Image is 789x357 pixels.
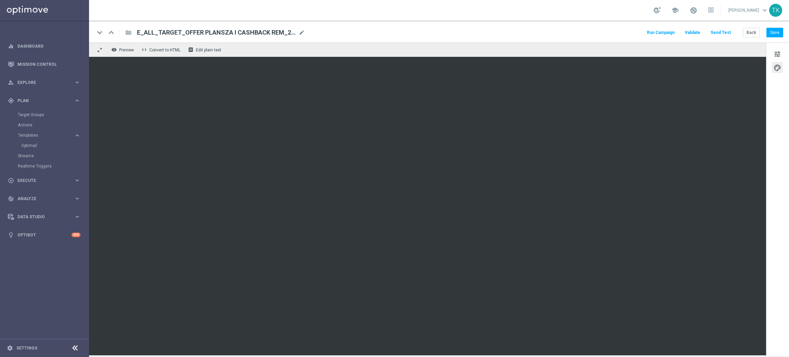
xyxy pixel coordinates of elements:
button: gps_fixed Plan keyboard_arrow_right [8,98,81,103]
a: [PERSON_NAME]keyboard_arrow_down [728,5,769,15]
button: Save [766,28,783,37]
a: Optimail [21,143,71,148]
button: Data Studio keyboard_arrow_right [8,214,81,220]
button: Back [743,28,760,37]
i: gps_fixed [8,98,14,104]
span: Preview [119,48,134,52]
i: person_search [8,79,14,86]
div: TK [769,4,782,17]
span: Analyze [17,197,74,201]
div: Realtime Triggers [18,161,88,171]
div: Optimail [21,140,88,151]
div: Target Groups [18,110,88,120]
div: Optibot [8,226,80,244]
a: Mission Control [17,55,80,73]
span: keyboard_arrow_down [761,7,768,14]
button: palette [772,62,783,73]
a: Realtime Triggers [18,163,71,169]
button: code Convert to HTML [140,45,184,54]
span: Validate [685,30,700,35]
div: Explore [8,79,74,86]
button: receipt Edit plain text [186,45,224,54]
i: keyboard_arrow_right [74,132,80,139]
button: play_circle_outline Execute keyboard_arrow_right [8,178,81,183]
i: keyboard_arrow_right [74,213,80,220]
div: Analyze [8,196,74,202]
button: tune [772,48,783,59]
div: Dashboard [8,37,80,55]
span: Explore [17,81,74,85]
span: Convert to HTML [149,48,180,52]
div: +10 [72,233,80,237]
button: Mission Control [8,62,81,67]
a: Actions [18,122,71,128]
button: track_changes Analyze keyboard_arrow_right [8,196,81,201]
i: lightbulb [8,232,14,238]
div: Actions [18,120,88,130]
div: Data Studio [8,214,74,220]
button: Send Test [710,28,732,37]
button: Run Campaign [646,28,676,37]
i: equalizer [8,43,14,49]
div: Plan [8,98,74,104]
span: tune [774,50,781,59]
div: Streams [18,151,88,161]
div: Mission Control [8,55,80,73]
span: mode_edit [299,29,305,36]
i: receipt [188,47,193,52]
i: keyboard_arrow_right [74,195,80,202]
i: settings [7,345,13,351]
span: E_ALL_TARGET_OFFER PLANSZA I CASHBACK REM_220825 [137,28,296,37]
button: Validate [684,28,701,37]
a: Settings [16,346,37,350]
button: equalizer Dashboard [8,44,81,49]
div: Execute [8,177,74,184]
i: track_changes [8,196,14,202]
i: remove_red_eye [111,47,117,52]
a: Target Groups [18,112,71,118]
a: Streams [18,153,71,159]
i: keyboard_arrow_right [74,79,80,86]
button: Templates keyboard_arrow_right [18,133,81,138]
span: Data Studio [17,215,74,219]
a: Optibot [17,226,72,244]
button: lightbulb Optibot +10 [8,232,81,238]
span: code [141,47,147,52]
span: Execute [17,178,74,183]
button: person_search Explore keyboard_arrow_right [8,80,81,85]
i: keyboard_arrow_right [74,97,80,104]
span: Templates [18,133,67,137]
i: play_circle_outline [8,177,14,184]
span: school [671,7,679,14]
div: Templates [18,130,88,151]
a: Dashboard [17,37,80,55]
button: remove_red_eye Preview [110,45,137,54]
div: Templates [18,133,74,137]
span: palette [774,63,781,72]
span: Plan [17,99,74,103]
span: Edit plain text [196,48,221,52]
i: keyboard_arrow_right [74,177,80,184]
